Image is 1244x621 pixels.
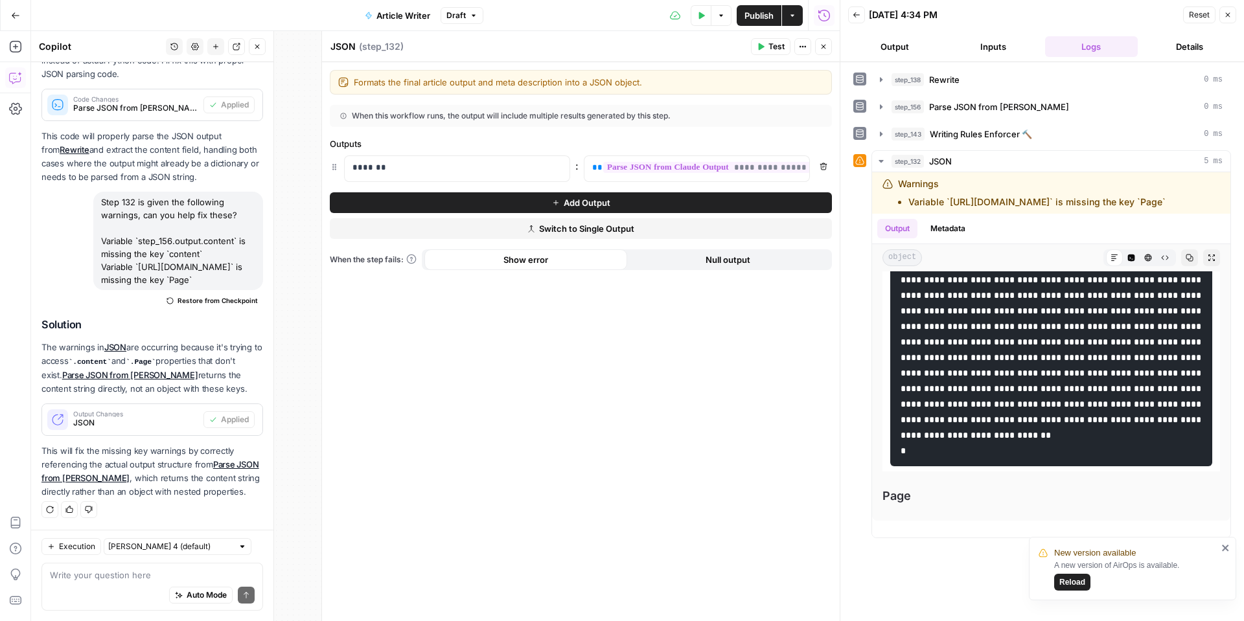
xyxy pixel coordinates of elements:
[1045,36,1138,57] button: Logs
[330,218,832,239] button: Switch to Single Output
[1204,101,1223,113] span: 0 ms
[892,73,924,86] span: step_138
[41,130,263,185] p: This code will properly parse the JSON output from and extract the content field, handling both c...
[203,96,255,113] button: Applied
[203,411,255,428] button: Applied
[923,219,973,238] button: Metadata
[892,155,924,168] span: step_132
[1054,574,1090,591] button: Reload
[178,295,258,306] span: Restore from Checkpoint
[108,540,233,553] input: Claude Sonnet 4 (default)
[60,144,89,155] a: Rewrite
[929,155,952,168] span: JSON
[1054,559,1217,591] div: A new version of AirOps is available.
[564,196,610,209] span: Add Output
[187,589,227,601] span: Auto Mode
[947,36,1040,57] button: Inputs
[908,196,1166,209] li: Variable `[URL][DOMAIN_NAME]` is missing the key `Page`
[751,38,790,55] button: Test
[41,341,263,396] p: The warnings in are occurring because it's trying to access and properties that don't exist. retu...
[1204,128,1223,140] span: 0 ms
[73,411,198,417] span: Output Changes
[882,487,1220,505] span: Page
[441,7,483,24] button: Draft
[39,40,162,53] div: Copilot
[41,444,263,499] p: This will fix the missing key warnings by correctly referencing the actual output structure from ...
[872,151,1230,172] button: 5 ms
[872,172,1230,537] div: 5 ms
[872,124,1230,144] button: 0 ms
[1204,155,1223,167] span: 5 ms
[221,414,249,425] span: Applied
[872,69,1230,90] button: 0 ms
[768,41,785,52] span: Test
[126,358,155,366] code: .Page
[892,128,925,141] span: step_143
[627,249,830,270] button: Null output
[59,541,95,552] span: Execution
[330,137,832,150] div: Outputs
[169,587,233,604] button: Auto Mode
[539,222,634,235] span: Switch to Single Output
[357,5,438,26] button: Article Writer
[73,102,198,114] span: Parse JSON from [PERSON_NAME] (step_156)
[1143,36,1236,57] button: Details
[376,9,430,22] span: Article Writer
[446,10,466,21] span: Draft
[898,177,1166,209] div: Warnings
[1204,74,1223,85] span: 0 ms
[359,40,404,53] span: ( step_132 )
[330,40,356,53] textarea: JSON
[877,219,917,238] button: Output
[1189,9,1210,21] span: Reset
[41,538,101,555] button: Execution
[929,100,1069,113] span: Parse JSON from [PERSON_NAME]
[929,73,960,86] span: Rewrite
[41,319,263,331] h2: Solution
[340,110,746,122] div: When this workflow runs, the output will include multiple results generated by this step.
[69,358,111,366] code: .content
[848,36,941,57] button: Output
[882,249,922,266] span: object
[93,192,263,290] div: Step 132 is given the following warnings, can you help fix these? Variable `step_156.output.conte...
[744,9,774,22] span: Publish
[872,96,1230,117] button: 0 ms
[503,253,548,266] span: Show error
[1059,576,1085,588] span: Reload
[1054,547,1136,559] span: New version available
[575,158,579,174] span: :
[330,254,417,265] a: When the step fails:
[1183,6,1215,23] button: Reset
[330,192,832,213] button: Add Output
[706,253,750,266] span: Null output
[73,417,198,429] span: JSON
[161,293,263,308] button: Restore from Checkpoint
[892,100,924,113] span: step_156
[930,128,1032,141] span: Writing Rules Enforcer 🔨
[737,5,781,26] button: Publish
[62,370,198,380] a: Parse JSON from [PERSON_NAME]
[354,76,824,89] textarea: Formats the final article output and meta description into a JSON object.
[73,96,198,102] span: Code Changes
[221,99,249,111] span: Applied
[104,342,126,352] a: JSON
[1221,543,1230,553] button: close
